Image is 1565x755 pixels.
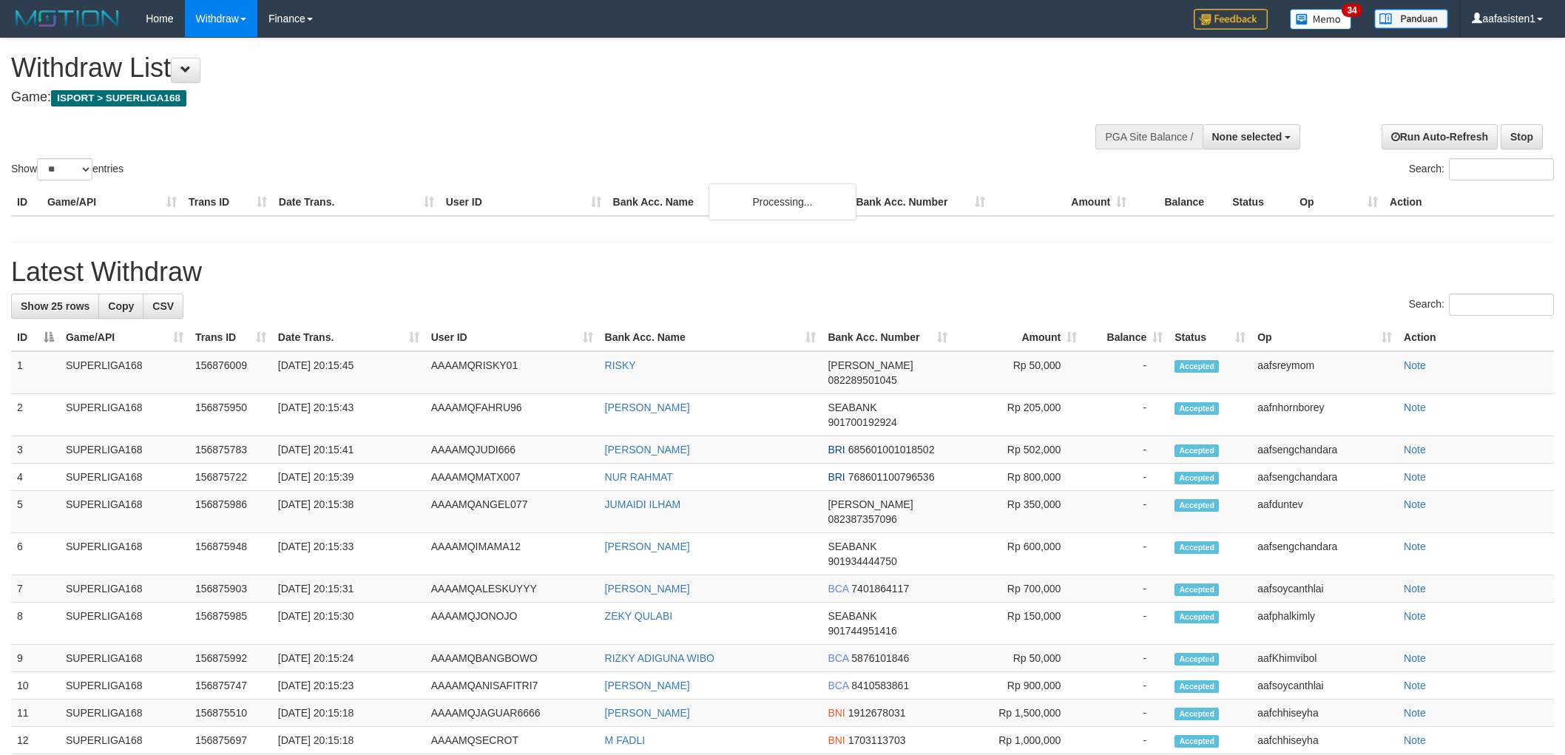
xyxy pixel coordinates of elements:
td: AAAAMQALESKUYYY [425,575,599,603]
td: aafnhornborey [1251,394,1398,436]
th: Trans ID: activate to sort column ascending [189,324,272,351]
span: BCA [828,583,848,595]
span: BRI [828,444,845,456]
td: aafsengchandara [1251,464,1398,491]
td: - [1083,575,1169,603]
td: 2 [11,394,60,436]
td: Rp 1,000,000 [953,727,1083,754]
th: Game/API: activate to sort column ascending [60,324,189,351]
span: Accepted [1174,402,1219,415]
th: Bank Acc. Name: activate to sort column ascending [599,324,822,351]
div: Processing... [709,183,856,220]
th: ID: activate to sort column descending [11,324,60,351]
td: SUPERLIGA168 [60,533,189,575]
td: 156875992 [189,645,272,672]
td: AAAAMQJUDI666 [425,436,599,464]
span: Copy 082289501045 to clipboard [828,374,896,386]
td: - [1083,727,1169,754]
th: User ID: activate to sort column ascending [425,324,599,351]
a: Note [1404,498,1426,510]
td: SUPERLIGA168 [60,351,189,394]
td: SUPERLIGA168 [60,672,189,700]
td: SUPERLIGA168 [60,603,189,645]
td: Rp 150,000 [953,603,1083,645]
span: Accepted [1174,708,1219,720]
td: [DATE] 20:15:33 [272,533,425,575]
td: 156875697 [189,727,272,754]
a: NUR RAHMAT [605,471,673,483]
td: 12 [11,727,60,754]
td: Rp 50,000 [953,351,1083,394]
td: 156875722 [189,464,272,491]
input: Search: [1449,294,1554,316]
a: [PERSON_NAME] [605,541,690,552]
td: 6 [11,533,60,575]
a: JUMAIDI ILHAM [605,498,681,510]
td: aafsengchandara [1251,436,1398,464]
th: Status: activate to sort column ascending [1169,324,1251,351]
span: Copy [108,300,134,312]
td: Rp 350,000 [953,491,1083,533]
th: Bank Acc. Number [850,189,991,216]
img: MOTION_logo.png [11,7,124,30]
span: Copy 8410583861 to clipboard [851,680,909,691]
a: Note [1404,471,1426,483]
img: Feedback.jpg [1194,9,1268,30]
span: Accepted [1174,735,1219,748]
td: - [1083,351,1169,394]
th: Action [1384,189,1554,216]
span: Copy 901744951416 to clipboard [828,625,896,637]
a: Run Auto-Refresh [1382,124,1498,149]
a: Note [1404,652,1426,664]
label: Search: [1409,158,1554,180]
th: Date Trans. [273,189,440,216]
a: Show 25 rows [11,294,99,319]
td: 10 [11,672,60,700]
th: Op: activate to sort column ascending [1251,324,1398,351]
td: AAAAMQRISKY01 [425,351,599,394]
a: Note [1404,734,1426,746]
span: 34 [1342,4,1362,17]
td: 156875985 [189,603,272,645]
td: AAAAMQJONOJO [425,603,599,645]
a: [PERSON_NAME] [605,402,690,413]
a: CSV [143,294,183,319]
td: aafsoycanthlai [1251,575,1398,603]
td: 156875903 [189,575,272,603]
span: SEABANK [828,402,876,413]
td: AAAAMQANISAFITRI7 [425,672,599,700]
span: Copy 768601100796536 to clipboard [848,471,935,483]
img: Button%20Memo.svg [1290,9,1352,30]
td: aafduntev [1251,491,1398,533]
span: Accepted [1174,583,1219,596]
span: Accepted [1174,653,1219,666]
span: Copy 1703113703 to clipboard [848,734,906,746]
span: Copy 685601001018502 to clipboard [848,444,935,456]
span: BNI [828,707,845,719]
td: 156875950 [189,394,272,436]
th: Date Trans.: activate to sort column ascending [272,324,425,351]
a: [PERSON_NAME] [605,583,690,595]
td: 4 [11,464,60,491]
span: Accepted [1174,611,1219,623]
td: [DATE] 20:15:23 [272,672,425,700]
td: aafsreymom [1251,351,1398,394]
th: User ID [440,189,607,216]
td: SUPERLIGA168 [60,491,189,533]
th: Action [1398,324,1554,351]
a: Note [1404,541,1426,552]
th: ID [11,189,41,216]
a: ZEKY QULABI [605,610,673,622]
td: SUPERLIGA168 [60,727,189,754]
th: Amount: activate to sort column ascending [953,324,1083,351]
td: Rp 1,500,000 [953,700,1083,727]
a: Note [1404,707,1426,719]
td: AAAAMQFAHRU96 [425,394,599,436]
td: aafsoycanthlai [1251,672,1398,700]
td: [DATE] 20:15:18 [272,700,425,727]
span: BCA [828,652,848,664]
a: [PERSON_NAME] [605,444,690,456]
th: Bank Acc. Name [607,189,851,216]
span: SEABANK [828,541,876,552]
td: 156875783 [189,436,272,464]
